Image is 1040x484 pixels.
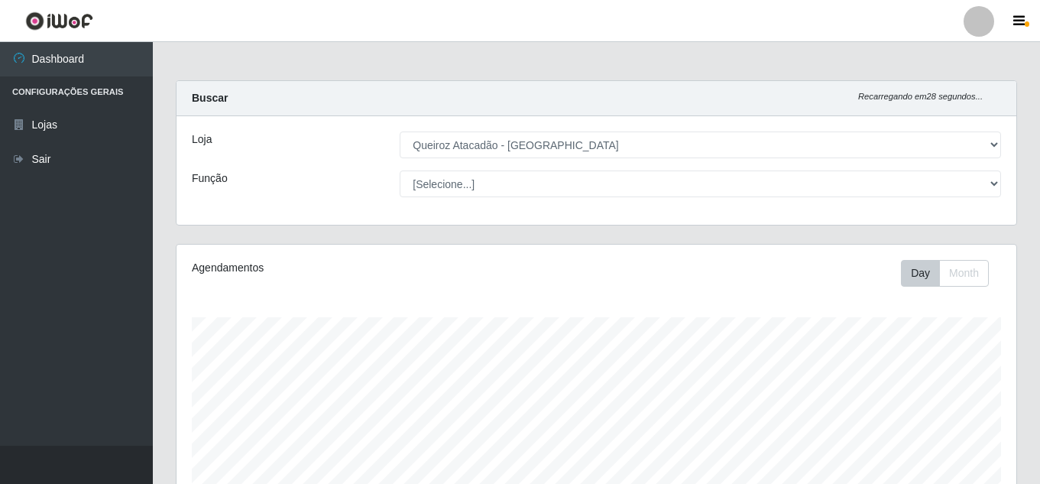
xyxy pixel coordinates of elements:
[192,171,228,187] label: Função
[858,92,983,101] i: Recarregando em 28 segundos...
[901,260,940,287] button: Day
[901,260,1001,287] div: Toolbar with button groups
[192,92,228,104] strong: Buscar
[192,132,212,148] label: Loja
[901,260,989,287] div: First group
[192,260,516,276] div: Agendamentos
[939,260,989,287] button: Month
[25,11,93,31] img: CoreUI Logo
